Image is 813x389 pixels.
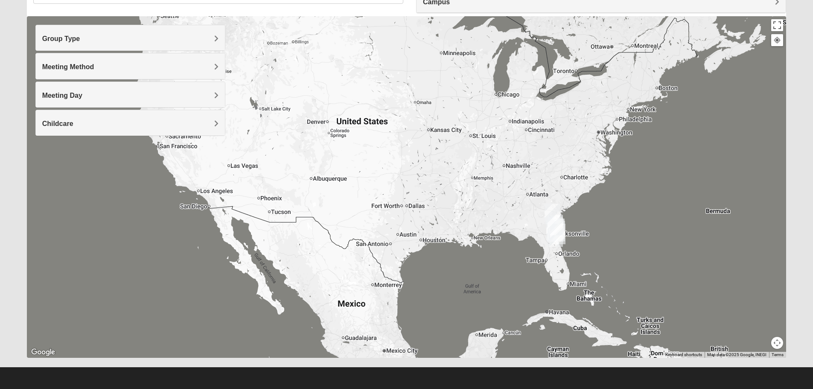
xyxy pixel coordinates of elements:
button: Your Location [771,34,783,46]
a: Open this area in Google Maps (opens a new window) [29,347,57,358]
div: Group Type [36,25,225,50]
div: Wildlight [544,211,566,239]
span: Group Type [42,35,80,42]
div: Meeting Method [36,53,225,79]
div: Ponte Vedra [546,217,568,245]
img: Google [29,347,57,358]
button: Keyboard shortcuts [665,352,702,358]
div: Orange Park [543,216,565,244]
span: Map data ©2025 Google, INEGI [707,352,766,357]
a: Terms [772,352,784,357]
div: St. Johns [545,218,567,245]
div: Jesup [541,200,563,228]
div: Meeting Day [36,82,225,107]
span: Meeting Method [42,63,94,70]
span: Childcare [42,120,73,127]
div: St. Augustine (Coming Soon) [547,220,569,248]
span: Meeting Day [42,92,82,99]
button: Map camera controls [771,337,783,349]
div: San Pablo [546,215,568,243]
button: Toggle fullscreen view [771,19,783,31]
div: Childcare [36,110,225,135]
